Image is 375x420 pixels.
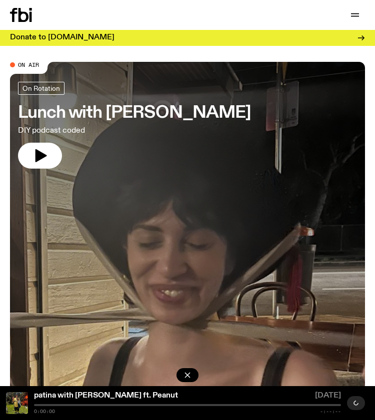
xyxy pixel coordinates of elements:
span: 0:00:00 [34,409,55,414]
a: patina with [PERSON_NAME] ft. Peanut [34,392,178,400]
p: DIY podcast coded [18,125,251,137]
h3: Donate to [DOMAIN_NAME] [10,34,114,41]
a: Lunch with [PERSON_NAME]DIY podcast coded [18,82,251,169]
a: On Rotation [18,82,64,95]
span: [DATE] [315,392,341,402]
h3: Lunch with [PERSON_NAME] [18,105,251,121]
span: On Rotation [22,84,60,92]
span: On Air [18,61,39,68]
span: -:--:-- [320,409,341,414]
